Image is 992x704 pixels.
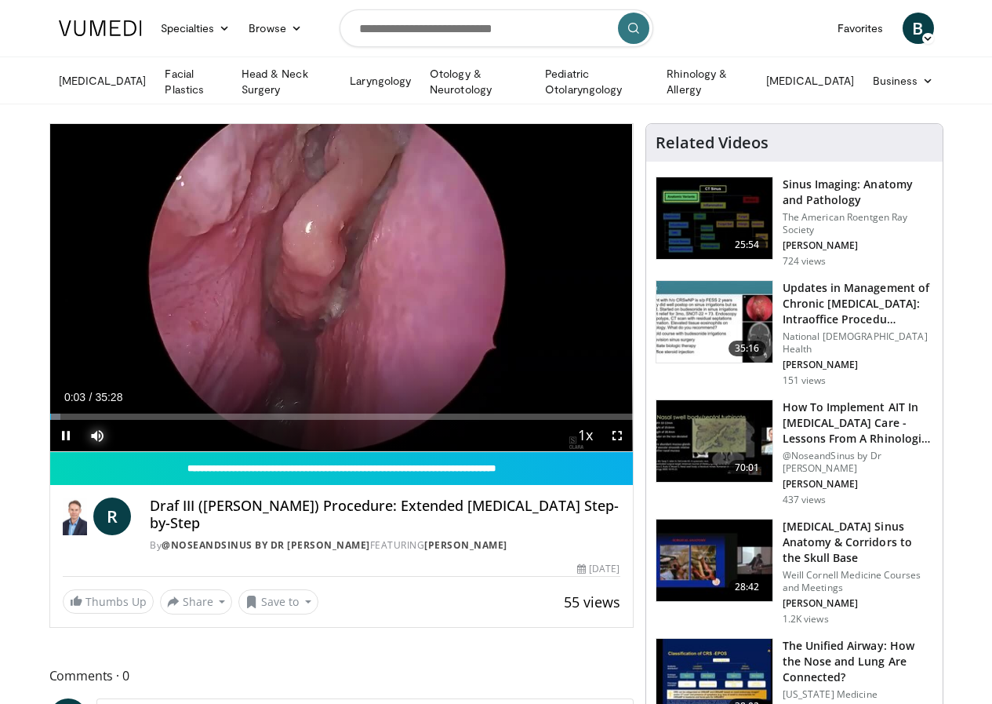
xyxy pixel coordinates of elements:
h4: Related Videos [656,133,769,152]
img: 4d46ad28-bf85-4ffa-992f-e5d3336e5220.150x105_q85_crop-smart_upscale.jpg [656,281,772,363]
a: Favorites [828,13,893,44]
a: Browse [239,13,311,44]
a: B [903,13,934,44]
a: Specialties [151,13,240,44]
div: Progress Bar [50,414,633,420]
span: Comments 0 [49,666,634,686]
div: By FEATURING [150,538,620,553]
a: Laryngology [340,65,420,97]
h3: [MEDICAL_DATA] Sinus Anatomy & Corridors to the Skull Base [783,519,933,566]
a: Rhinology & Allergy [657,66,757,97]
div: [DATE] [577,562,620,576]
button: Playback Rate [570,420,601,451]
img: 276d523b-ec6d-4eb7-b147-bbf3804ee4a7.150x105_q85_crop-smart_upscale.jpg [656,520,772,601]
span: 35:28 [95,391,122,403]
button: Share [160,589,233,615]
a: 35:16 Updates in Management of Chronic [MEDICAL_DATA]: Intraoffice Procedu… National [DEMOGRAPHIC... [656,280,933,387]
a: [MEDICAL_DATA] [49,65,156,97]
p: [US_STATE] Medicine [783,688,933,701]
span: 70:01 [729,460,766,476]
h3: Updates in Management of Chronic [MEDICAL_DATA]: Intraoffice Procedu… [783,280,933,327]
span: 28:42 [729,579,766,595]
a: R [93,498,131,535]
p: @NoseandSinus by Dr [PERSON_NAME] [783,450,933,475]
a: Business [863,65,943,97]
p: 724 views [783,255,827,268]
span: 55 views [564,593,620,611]
span: 0:03 [64,391,85,403]
p: 151 views [783,374,827,387]
input: Search topics, interventions [340,9,653,47]
a: Pediatric Otolaryngology [536,66,657,97]
a: Otology & Neurotology [420,66,536,97]
a: [MEDICAL_DATA] [757,65,863,97]
span: 25:54 [729,237,766,253]
h3: How To Implement AIT In [MEDICAL_DATA] Care - Lessons From A Rhinologist A… [783,399,933,447]
a: Thumbs Up [63,589,154,614]
a: 28:42 [MEDICAL_DATA] Sinus Anatomy & Corridors to the Skull Base Weill Cornell Medicine Courses a... [656,519,933,626]
p: Weill Cornell Medicine Courses and Meetings [783,569,933,594]
img: @NoseandSinus by Dr Richard Harvey [63,498,88,535]
button: Fullscreen [601,420,633,451]
button: Pause [50,420,82,451]
a: Head & Neck Surgery [232,66,341,97]
p: [PERSON_NAME] [783,597,933,610]
p: National [DEMOGRAPHIC_DATA] Health [783,330,933,356]
img: 5d00bf9a-6682-42b9-8190-7af1e88f226b.150x105_q85_crop-smart_upscale.jpg [656,177,772,259]
button: Mute [82,420,113,451]
a: [PERSON_NAME] [424,538,507,552]
a: @NoseandSinus by Dr [PERSON_NAME] [162,538,370,552]
p: 437 views [783,494,827,506]
p: [PERSON_NAME] [783,239,933,252]
a: 25:54 Sinus Imaging: Anatomy and Pathology The American Roentgen Ray Society [PERSON_NAME] 724 views [656,177,933,268]
video-js: Video Player [50,124,633,452]
h3: The Unified Airway: How the Nose and Lung Are Connected? [783,638,933,685]
img: 3d43f09a-5d0c-4774-880e-3909ea54edb9.150x105_q85_crop-smart_upscale.jpg [656,400,772,482]
p: [PERSON_NAME] [783,359,933,371]
p: 1.2K views [783,613,829,626]
p: [PERSON_NAME] [783,478,933,491]
span: 35:16 [729,341,766,356]
p: The American Roentgen Ray Society [783,211,933,236]
span: / [89,391,93,403]
a: Facial Plastics [155,66,231,97]
h3: Sinus Imaging: Anatomy and Pathology [783,177,933,208]
a: 70:01 How To Implement AIT In [MEDICAL_DATA] Care - Lessons From A Rhinologist A… @NoseandSinus b... [656,399,933,506]
button: Save to [238,589,318,615]
img: VuMedi Logo [59,20,142,36]
h4: Draf III ([PERSON_NAME]) Procedure: Extended [MEDICAL_DATA] Step-by-Step [150,498,620,531]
